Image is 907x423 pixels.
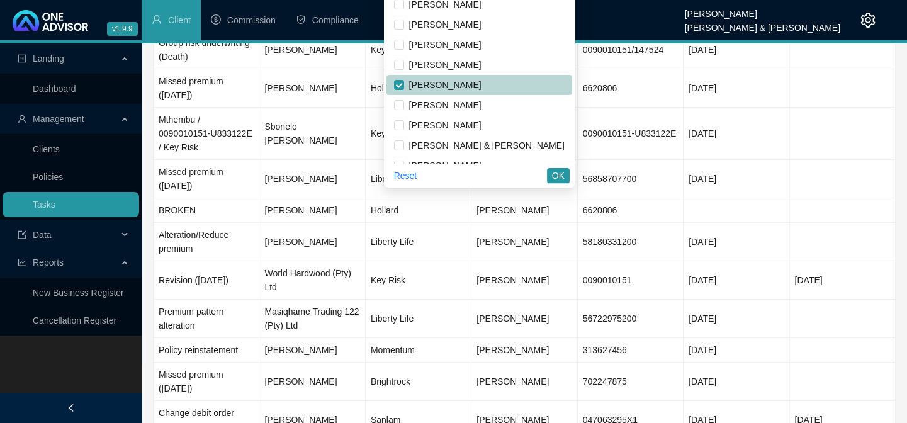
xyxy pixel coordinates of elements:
[152,14,162,25] span: user
[154,108,259,160] td: Mthembu / 0090010151-U833122E / Key Risk
[18,230,26,239] span: import
[154,300,259,338] td: Premium pattern alteration
[476,275,549,285] span: [PERSON_NAME]
[154,31,259,69] td: Group risk underwriting (Death)
[154,363,259,401] td: Missed premium ([DATE])
[312,15,359,25] span: Compliance
[552,169,565,183] span: OK
[860,13,876,28] span: setting
[404,100,482,110] span: [PERSON_NAME]
[578,31,684,69] td: 0090010151/147524
[18,54,26,63] span: profile
[684,300,789,338] td: [DATE]
[578,223,684,261] td: 58180331200
[684,363,789,401] td: [DATE]
[227,15,276,25] span: Commission
[33,315,116,325] a: Cancellation Register
[154,69,259,108] td: Missed premium ([DATE])
[259,198,365,223] td: [PERSON_NAME]
[18,115,26,123] span: user
[18,258,26,267] span: line-chart
[394,169,417,183] span: Reset
[366,160,471,198] td: Liberty Life
[259,363,365,401] td: [PERSON_NAME]
[33,84,76,94] a: Dashboard
[389,168,422,183] button: Reset
[685,17,840,31] div: [PERSON_NAME] & [PERSON_NAME]
[578,363,684,401] td: 702247875
[259,338,365,363] td: [PERSON_NAME]
[578,198,684,223] td: 6620806
[33,114,84,124] span: Management
[476,237,549,247] span: [PERSON_NAME]
[33,200,55,210] a: Tasks
[684,160,789,198] td: [DATE]
[684,338,789,363] td: [DATE]
[33,288,124,298] a: New Business Register
[366,31,471,69] td: Key Risk
[259,261,365,300] td: World Hardwood (Pty) Ltd
[366,363,471,401] td: Brightrock
[33,230,52,240] span: Data
[578,300,684,338] td: 56722975200
[404,60,482,70] span: [PERSON_NAME]
[366,108,471,160] td: Key Risk
[366,198,471,223] td: Hollard
[366,69,471,108] td: Hollard
[366,300,471,338] td: Liberty Life
[154,160,259,198] td: Missed premium ([DATE])
[404,80,482,90] span: [PERSON_NAME]
[211,14,221,25] span: dollar
[404,20,482,30] span: [PERSON_NAME]
[404,140,565,150] span: [PERSON_NAME] & [PERSON_NAME]
[259,300,365,338] td: Masiqhame Trading 122 (Pty) Ltd
[684,261,789,300] td: [DATE]
[154,338,259,363] td: Policy reinstatement
[578,338,684,363] td: 313627456
[684,69,789,108] td: [DATE]
[259,160,365,198] td: [PERSON_NAME]
[296,14,306,25] span: safety
[13,10,88,31] img: 2df55531c6924b55f21c4cf5d4484680-logo-light.svg
[404,40,482,50] span: [PERSON_NAME]
[685,3,840,17] div: [PERSON_NAME]
[404,161,482,171] span: [PERSON_NAME]
[547,168,570,183] button: OK
[790,261,896,300] td: [DATE]
[154,198,259,223] td: BROKEN
[366,338,471,363] td: Momentum
[259,223,365,261] td: [PERSON_NAME]
[366,261,471,300] td: Key Risk
[578,108,684,160] td: 0090010151-U833122E
[259,31,365,69] td: [PERSON_NAME]
[33,257,64,268] span: Reports
[259,108,365,160] td: Sbonelo [PERSON_NAME]
[154,223,259,261] td: Alteration/Reduce premium
[476,313,549,324] span: [PERSON_NAME]
[578,160,684,198] td: 56858707700
[684,31,789,69] td: [DATE]
[476,376,549,386] span: [PERSON_NAME]
[684,108,789,160] td: [DATE]
[67,403,76,412] span: left
[33,54,64,64] span: Landing
[684,223,789,261] td: [DATE]
[476,205,549,215] span: [PERSON_NAME]
[33,144,60,154] a: Clients
[107,22,138,36] span: v1.9.9
[168,15,191,25] span: Client
[578,261,684,300] td: 0090010151
[476,345,549,355] span: [PERSON_NAME]
[404,120,482,130] span: [PERSON_NAME]
[578,69,684,108] td: 6620806
[366,223,471,261] td: Liberty Life
[259,69,365,108] td: [PERSON_NAME]
[154,261,259,300] td: Revision ([DATE])
[33,172,63,182] a: Policies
